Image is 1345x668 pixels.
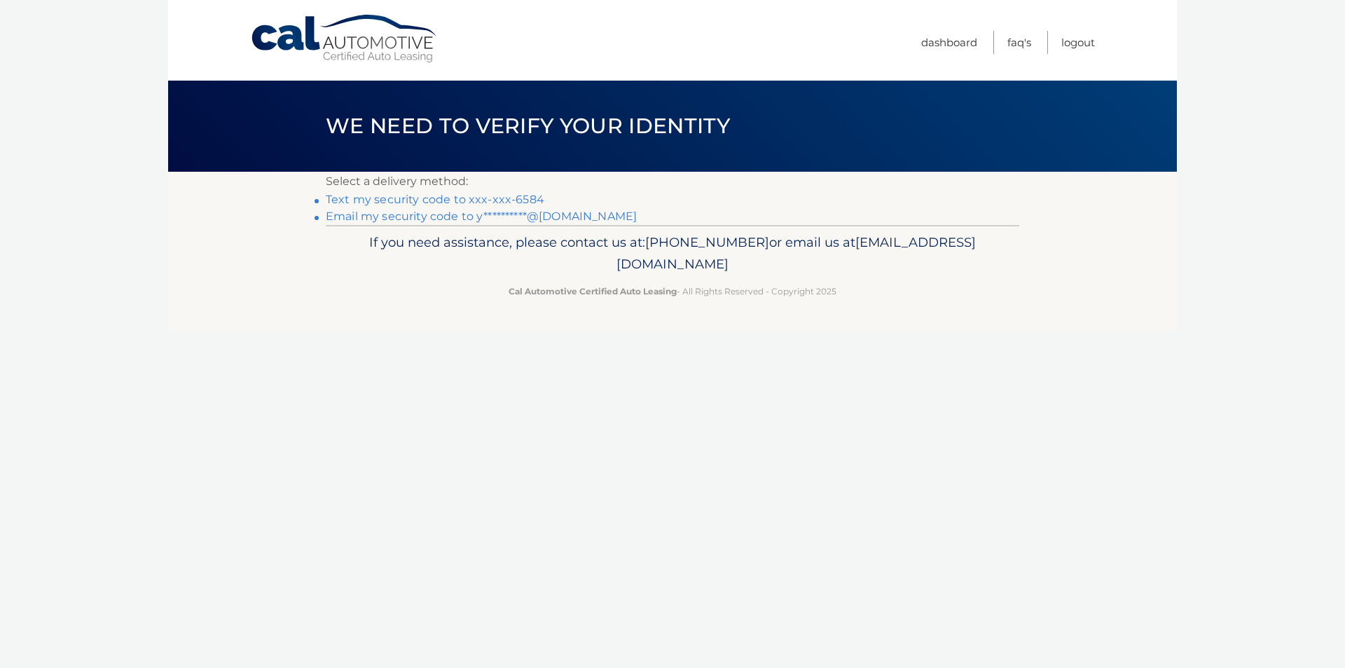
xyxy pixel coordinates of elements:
[509,286,677,296] strong: Cal Automotive Certified Auto Leasing
[335,231,1010,276] p: If you need assistance, please contact us at: or email us at
[326,193,544,206] a: Text my security code to xxx-xxx-6584
[921,31,977,54] a: Dashboard
[250,14,439,64] a: Cal Automotive
[1007,31,1031,54] a: FAQ's
[326,113,730,139] span: We need to verify your identity
[645,234,769,250] span: [PHONE_NUMBER]
[326,210,637,223] a: Email my security code to y**********@[DOMAIN_NAME]
[335,284,1010,299] p: - All Rights Reserved - Copyright 2025
[1061,31,1095,54] a: Logout
[326,172,1019,191] p: Select a delivery method:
